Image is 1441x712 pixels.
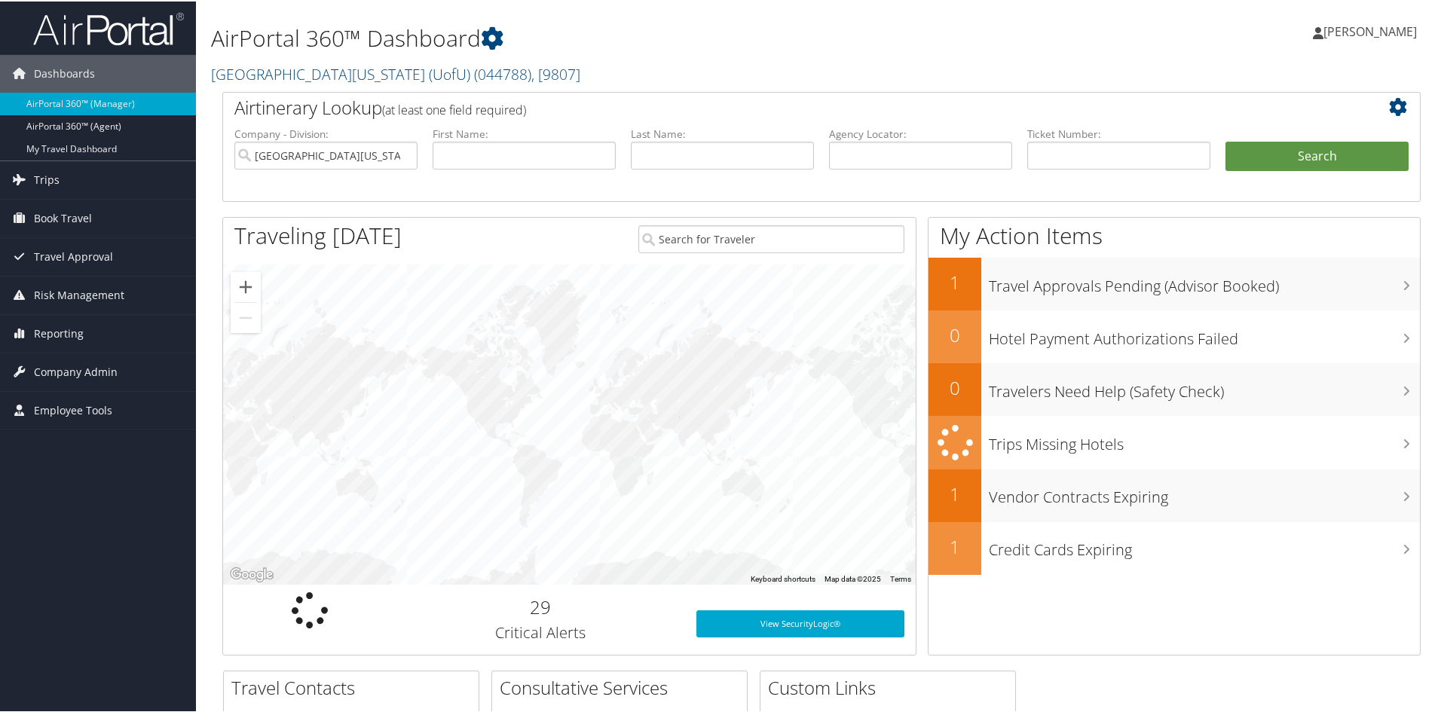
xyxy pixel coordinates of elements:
h1: My Action Items [929,218,1420,250]
img: airportal-logo.png [33,10,184,45]
a: Open this area in Google Maps (opens a new window) [227,564,277,583]
span: Company Admin [34,352,118,390]
a: 1Vendor Contracts Expiring [929,468,1420,521]
a: Trips Missing Hotels [929,414,1420,468]
label: Last Name: [631,125,814,140]
label: Ticket Number: [1027,125,1210,140]
a: Terms (opens in new tab) [890,573,911,582]
a: 0Travelers Need Help (Safety Check) [929,362,1420,414]
h2: Travel Contacts [231,674,479,699]
h2: Airtinerary Lookup [234,93,1309,119]
h2: 0 [929,321,981,347]
a: View SecurityLogic® [696,609,904,636]
h3: Hotel Payment Authorizations Failed [989,319,1420,348]
button: Zoom in [231,270,261,301]
span: ( 044788 ) [474,63,531,83]
h3: Credit Cards Expiring [989,530,1420,559]
span: [PERSON_NAME] [1323,22,1417,38]
span: , [ 9807 ] [531,63,580,83]
h3: Critical Alerts [408,621,674,642]
a: 0Hotel Payment Authorizations Failed [929,309,1420,362]
h3: Trips Missing Hotels [989,425,1420,454]
a: [PERSON_NAME] [1313,8,1432,53]
button: Keyboard shortcuts [751,573,815,583]
span: (at least one field required) [382,100,526,117]
h2: Custom Links [768,674,1015,699]
h2: Consultative Services [500,674,747,699]
span: Book Travel [34,198,92,236]
span: Trips [34,160,60,197]
span: Dashboards [34,53,95,91]
span: Employee Tools [34,390,112,428]
h3: Travel Approvals Pending (Advisor Booked) [989,267,1420,295]
span: Travel Approval [34,237,113,274]
h2: 0 [929,374,981,399]
button: Zoom out [231,301,261,332]
a: [GEOGRAPHIC_DATA][US_STATE] (UofU) [211,63,580,83]
a: 1Credit Cards Expiring [929,521,1420,573]
label: Company - Division: [234,125,418,140]
span: Map data ©2025 [825,573,881,582]
label: First Name: [433,125,616,140]
img: Google [227,564,277,583]
h2: 1 [929,480,981,506]
label: Agency Locator: [829,125,1012,140]
span: Reporting [34,313,84,351]
h1: Traveling [DATE] [234,218,402,250]
h2: 1 [929,268,981,294]
h2: 29 [408,593,674,619]
a: 1Travel Approvals Pending (Advisor Booked) [929,256,1420,309]
h3: Travelers Need Help (Safety Check) [989,372,1420,401]
h3: Vendor Contracts Expiring [989,478,1420,506]
span: Risk Management [34,275,124,313]
button: Search [1225,140,1409,170]
h1: AirPortal 360™ Dashboard [211,21,1025,53]
input: Search for Traveler [638,224,904,252]
h2: 1 [929,533,981,558]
